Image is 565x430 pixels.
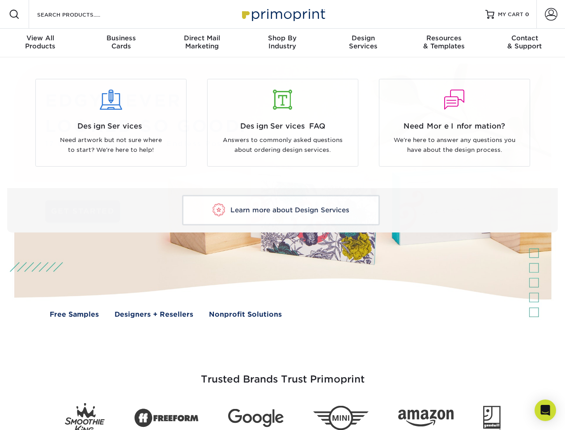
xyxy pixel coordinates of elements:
[386,121,523,132] span: Need More Information?
[2,403,76,427] iframe: Google Customer Reviews
[115,310,193,320] a: Designers + Resellers
[484,34,565,42] span: Contact
[398,410,454,427] img: Amazon
[228,409,284,427] img: Google
[484,34,565,50] div: & Support
[323,34,404,50] div: Services
[21,352,544,396] h3: Trusted Brands Trust Primoprint
[238,4,327,24] img: Primoprint
[161,34,242,50] div: Marketing
[404,34,484,50] div: & Templates
[209,310,282,320] a: Nonprofit Solutions
[161,29,242,57] a: Direct MailMarketing
[483,406,501,430] img: Goodwill
[386,135,523,155] p: We're here to answer any questions you have about the design process.
[214,135,351,155] p: Answers to commonly asked questions about ordering design services.
[42,135,179,155] p: Need artwork but not sure where to start? We're here to help!
[404,34,484,42] span: Resources
[404,29,484,57] a: Resources& Templates
[81,29,161,57] a: BusinessCards
[42,121,179,132] span: Design Services
[323,34,404,42] span: Design
[204,79,362,167] a: Design Services FAQ Answers to commonly asked questions about ordering design services.
[230,206,349,214] span: Learn more about Design Services
[32,79,190,167] a: Design Services Need artwork but not sure where to start? We're here to help!
[242,34,323,42] span: Shop By
[525,11,529,17] span: 0
[182,195,380,225] a: Learn more about Design Services
[323,29,404,57] a: DesignServices
[535,400,556,421] div: Open Intercom Messenger
[498,11,523,18] span: MY CART
[375,79,534,167] a: Need More Information? We're here to answer any questions you have about the design process.
[484,29,565,57] a: Contact& Support
[36,9,123,20] input: SEARCH PRODUCTS.....
[242,29,323,57] a: Shop ByIndustry
[50,310,99,320] a: Free Samples
[242,34,323,50] div: Industry
[161,34,242,42] span: Direct Mail
[81,34,161,50] div: Cards
[81,34,161,42] span: Business
[214,121,351,132] span: Design Services FAQ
